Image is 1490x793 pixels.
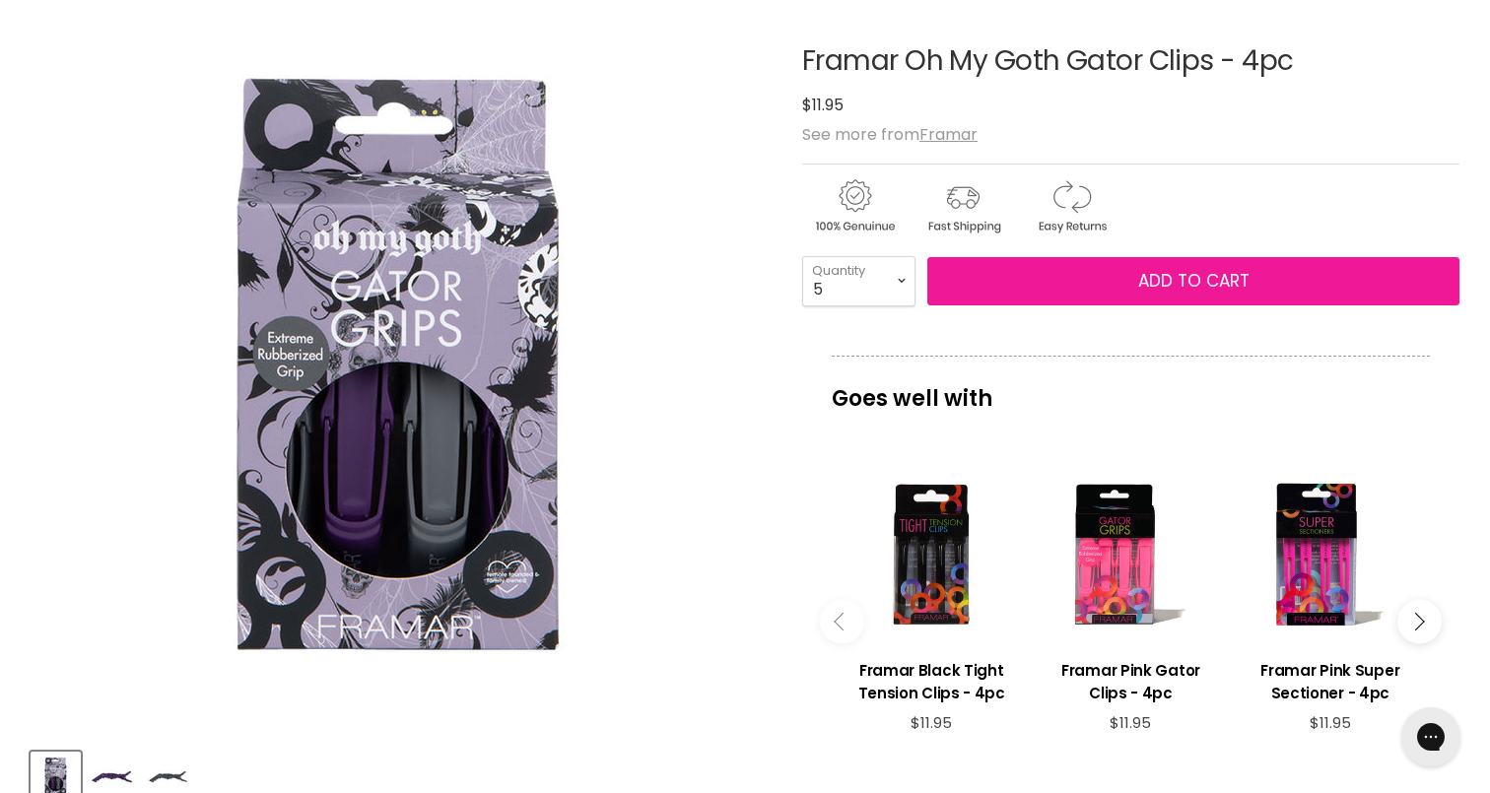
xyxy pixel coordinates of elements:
img: shipping.gif [911,176,1015,236]
iframe: Gorgias live chat messenger [1391,700,1470,773]
a: View product:Framar Pink Super Sectioner - 4pc [1241,644,1420,714]
a: View product:Framar Black Tight Tension Clips - 4pc [842,644,1021,714]
h3: Framar Black Tight Tension Clips - 4pc [842,659,1021,704]
h1: Framar Oh My Goth Gator Clips - 4pc [802,46,1459,77]
select: Quantity [802,256,915,305]
img: returns.gif [1019,176,1123,236]
h3: Framar Pink Gator Clips - 4pc [1041,659,1220,704]
span: $11.95 [911,712,952,733]
span: See more from [802,123,978,146]
a: Framar [919,123,978,146]
img: genuine.gif [802,176,907,236]
span: $11.95 [1110,712,1151,733]
span: Add to cart [1138,269,1250,293]
h3: Framar Pink Super Sectioner - 4pc [1241,659,1420,704]
span: $11.95 [1310,712,1351,733]
p: Goes well with [832,356,1430,421]
span: $11.95 [802,94,844,116]
a: View product:Framar Pink Gator Clips - 4pc [1041,644,1220,714]
button: Add to cart [927,257,1459,306]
